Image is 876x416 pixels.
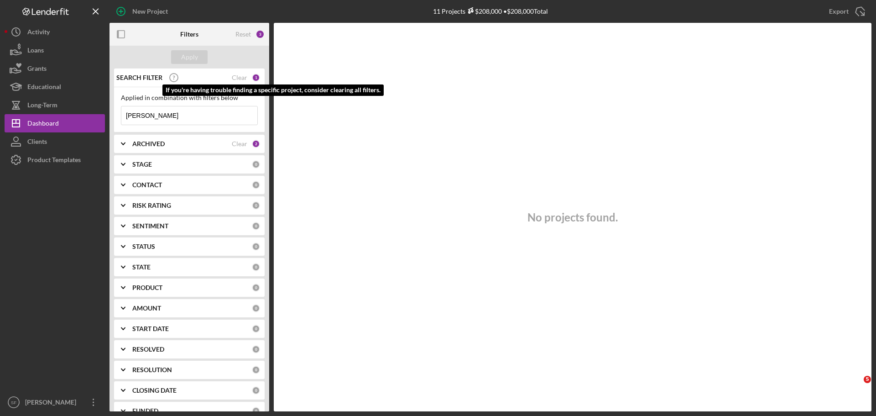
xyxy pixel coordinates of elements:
div: 0 [252,304,260,312]
button: Loans [5,41,105,59]
iframe: Intercom live chat [845,376,867,398]
div: Clear [232,140,247,147]
button: Apply [171,50,208,64]
div: Clients [27,132,47,153]
div: 0 [252,263,260,271]
div: 0 [252,366,260,374]
div: Long-Term [27,96,57,116]
button: Export [820,2,871,21]
div: 11 Projects • $208,000 Total [433,7,548,15]
span: 5 [864,376,871,383]
div: 0 [252,325,260,333]
button: Grants [5,59,105,78]
div: Applied in combination with filters below [121,94,258,101]
button: Product Templates [5,151,105,169]
div: 0 [252,242,260,251]
div: 0 [252,201,260,210]
div: Grants [27,59,47,80]
b: AMOUNT [132,305,161,312]
div: Loans [27,41,44,62]
button: Clients [5,132,105,151]
button: New Project [109,2,177,21]
b: STATUS [132,243,155,250]
div: 0 [252,386,260,395]
div: 0 [252,181,260,189]
div: 2 [252,140,260,148]
b: STATE [132,263,151,271]
div: 0 [252,284,260,292]
div: $208,000 [465,7,502,15]
b: SENTIMENT [132,222,168,230]
b: START DATE [132,325,169,332]
button: Educational [5,78,105,96]
div: Educational [27,78,61,98]
b: CONTACT [132,181,162,189]
div: Dashboard [27,114,59,135]
div: Export [829,2,849,21]
div: Clear [232,74,247,81]
div: Reset [235,31,251,38]
div: Apply [181,50,198,64]
b: PRODUCT [132,284,162,291]
text: SF [11,400,16,405]
b: ARCHIVED [132,140,165,147]
b: FUNDED [132,407,158,415]
div: 0 [252,345,260,353]
button: Long-Term [5,96,105,114]
div: 3 [255,30,265,39]
button: SF[PERSON_NAME] [5,393,105,411]
div: Product Templates [27,151,81,171]
div: New Project [132,2,168,21]
div: Activity [27,23,50,43]
div: 0 [252,407,260,415]
b: RESOLUTION [132,366,172,374]
div: [PERSON_NAME] [23,393,82,414]
button: Dashboard [5,114,105,132]
button: Activity [5,23,105,41]
div: 1 [252,74,260,82]
div: 0 [252,222,260,230]
b: Filters [180,31,198,38]
b: STAGE [132,161,152,168]
b: RISK RATING [132,202,171,209]
b: SEARCH FILTER [116,74,162,81]
b: RESOLVED [132,346,164,353]
b: CLOSING DATE [132,387,177,394]
div: 0 [252,160,260,169]
h3: No projects found. [527,211,618,224]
